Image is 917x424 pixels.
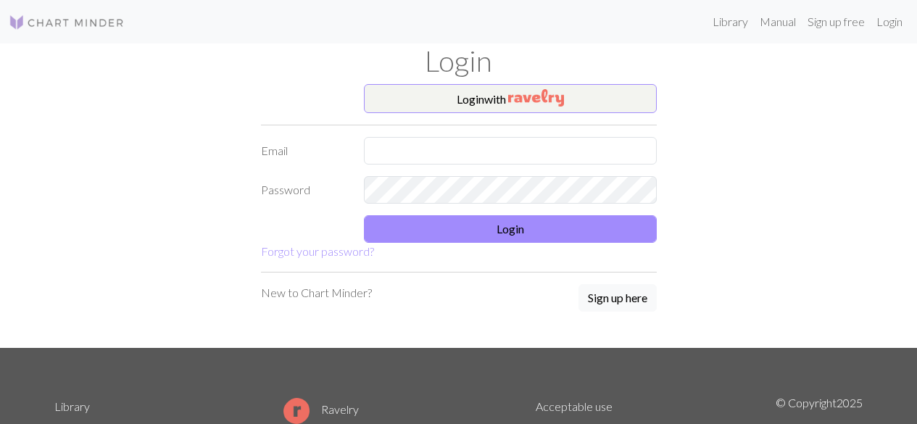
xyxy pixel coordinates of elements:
a: Acceptable use [536,399,613,413]
h1: Login [46,43,872,78]
button: Login [364,215,657,243]
a: Ravelry [283,402,359,416]
label: Email [252,137,356,165]
a: Library [707,7,754,36]
a: Sign up free [802,7,871,36]
a: Login [871,7,908,36]
button: Sign up here [578,284,657,312]
img: Logo [9,14,125,31]
a: Forgot your password? [261,244,374,258]
button: Loginwith [364,84,657,113]
a: Sign up here [578,284,657,313]
label: Password [252,176,356,204]
img: Ravelry [508,89,564,107]
p: New to Chart Minder? [261,284,372,302]
img: Ravelry logo [283,398,310,424]
a: Manual [754,7,802,36]
a: Library [54,399,90,413]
